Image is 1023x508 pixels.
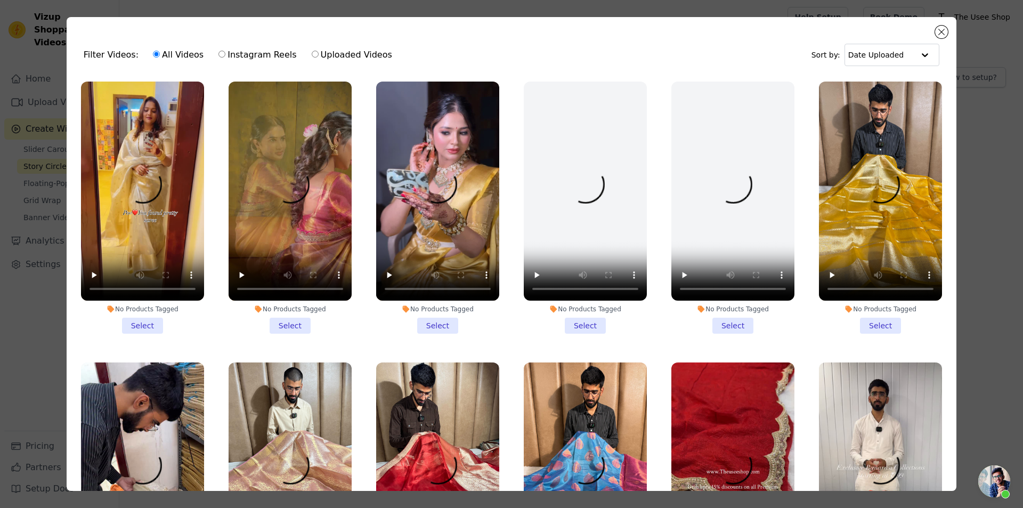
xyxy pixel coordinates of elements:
[671,305,794,313] div: No Products Tagged
[311,48,393,62] label: Uploaded Videos
[811,44,940,66] div: Sort by:
[81,305,204,313] div: No Products Tagged
[218,48,297,62] label: Instagram Reels
[376,305,499,313] div: No Products Tagged
[524,305,647,313] div: No Products Tagged
[819,305,942,313] div: No Products Tagged
[978,465,1010,497] a: Open chat
[152,48,204,62] label: All Videos
[229,305,352,313] div: No Products Tagged
[935,26,948,38] button: Close modal
[84,43,398,67] div: Filter Videos:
